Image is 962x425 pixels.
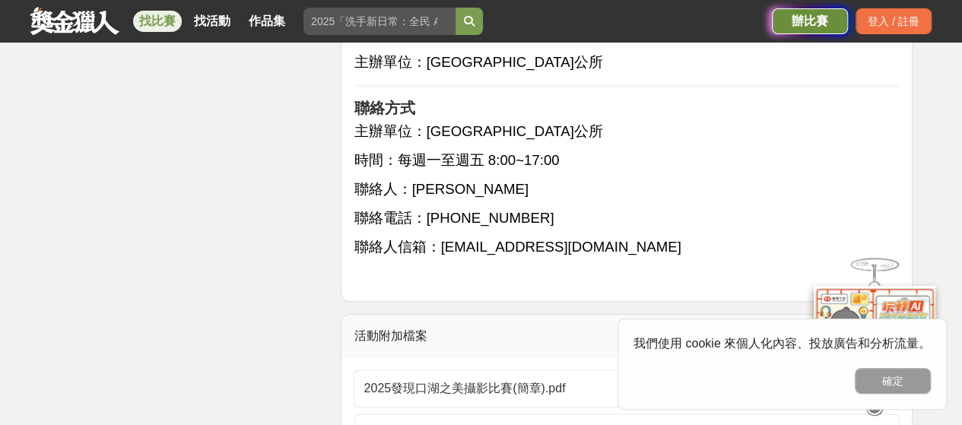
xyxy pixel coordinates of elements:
span: 聯絡人信箱：[EMAIL_ADDRESS][DOMAIN_NAME] [354,239,681,255]
span: 時間：每週一至週五 8:00~17:00 [354,152,559,168]
a: 找比賽 [133,11,182,32]
a: 2025發現口湖之美攝影比賽(簡章).pdf [354,369,900,408]
div: 登入 / 註冊 [856,8,932,34]
input: 2025「洗手新日常：全民 ALL IN」洗手歌全台徵選 [303,8,456,35]
button: 確定 [855,368,931,394]
strong: 聯絡方式 [354,100,414,116]
span: 聯絡電話：[PHONE_NUMBER] [354,210,554,226]
img: d2146d9a-e6f6-4337-9592-8cefde37ba6b.png [814,286,935,387]
div: 活動附加檔案 [341,315,912,357]
span: 聯絡人：[PERSON_NAME] [354,181,528,197]
span: 主辦單位：[GEOGRAPHIC_DATA]公所 [354,123,602,139]
a: 找活動 [188,11,237,32]
span: 主辦單位：[GEOGRAPHIC_DATA]公所 [354,54,602,70]
span: 2025發現口湖之美攝影比賽(簡章).pdf [364,379,872,398]
a: 作品集 [243,11,291,32]
span: 我們使用 cookie 來個人化內容、投放廣告和分析流量。 [633,337,931,350]
a: 辦比賽 [772,8,848,34]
